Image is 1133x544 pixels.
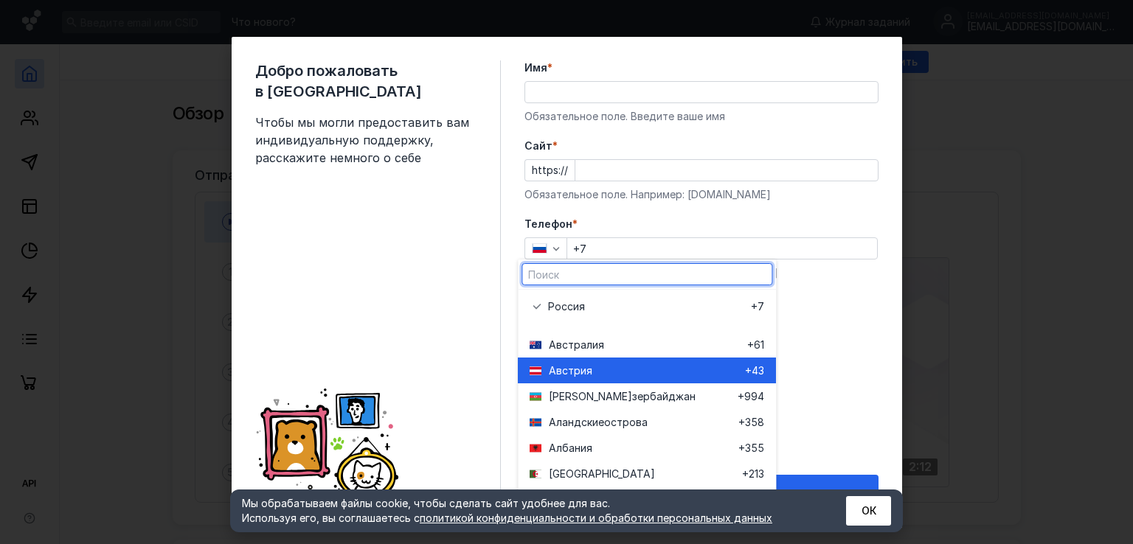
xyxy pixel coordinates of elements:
span: Аландские [549,415,604,430]
span: +358 [738,415,764,430]
button: Албания+355 [518,435,776,461]
span: +7 [751,299,764,314]
span: я [598,338,604,352]
span: Австрали [549,338,598,352]
span: Добро пожаловать в [GEOGRAPHIC_DATA] [255,60,477,102]
button: Австрия+43 [518,358,776,383]
span: ния [575,441,592,456]
div: Обязательное поле. Например: [DOMAIN_NAME] [524,187,879,202]
span: Имя [524,60,547,75]
button: Австралия+61 [518,332,776,358]
button: Россия+7 [518,293,776,319]
span: зербайджан [632,389,696,404]
span: Ро [548,299,561,314]
input: Поиск [522,264,772,285]
button: ОК [846,496,891,526]
span: +43 [745,363,764,378]
a: политикой конфиденциальности и обработки персональных данных [420,512,772,524]
span: Чтобы мы могли предоставить вам индивидуальную поддержку, расскажите немного о себе [255,114,477,167]
span: Авст [549,363,574,378]
div: Мы обрабатываем файлы cookie, чтобы сделать сайт удобнее для вас. Используя его, вы соглашаетесь c [242,496,810,526]
span: +61 [747,338,764,352]
span: Cайт [524,139,552,153]
span: [PERSON_NAME] [549,389,632,404]
span: рия [574,363,592,378]
span: +213 [742,467,764,481]
span: Телефон [524,217,572,231]
button: [PERSON_NAME]зербайджан+994 [518,383,776,409]
span: +994 [738,389,764,404]
div: grid [518,290,776,526]
span: +355 [738,441,764,456]
span: Алба [549,441,575,456]
button: АмериканскоеСамоа+1 684 [518,487,776,512]
button: [GEOGRAPHIC_DATA]+213 [518,461,776,487]
div: Обязательное поле. Введите ваше имя [524,109,879,124]
span: [GEOGRAPHIC_DATA] [549,467,655,481]
span: ссия [561,299,585,314]
button: Аландскиеострова+358 [518,409,776,435]
span: острова [604,415,648,430]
